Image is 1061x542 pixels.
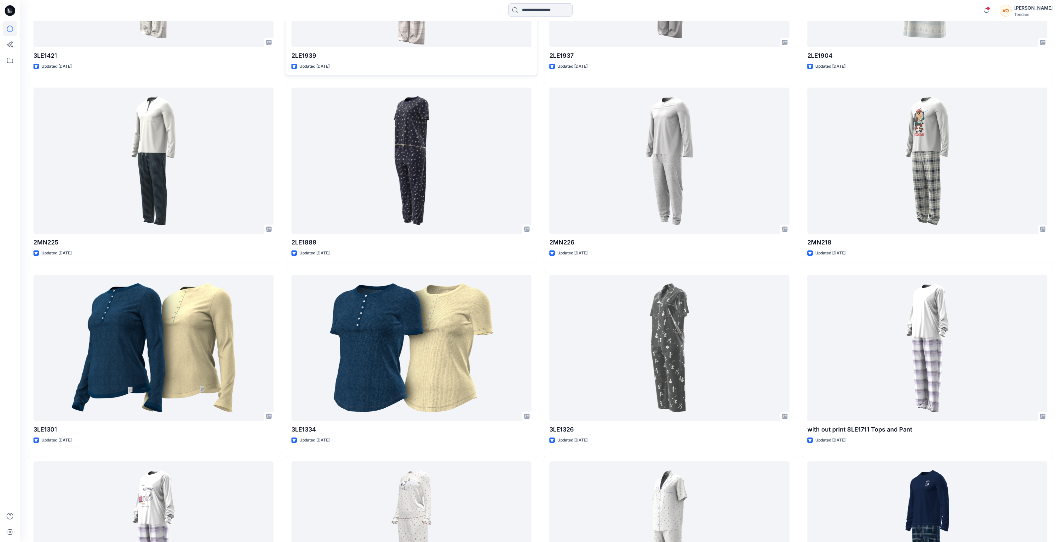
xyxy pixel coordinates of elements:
[815,437,845,444] p: Updated [DATE]
[33,425,274,434] p: 3LE1301
[1014,12,1053,17] div: Tendam
[299,437,330,444] p: Updated [DATE]
[549,275,789,421] a: 3LE1326
[807,425,1047,434] p: with out print 8LE1711 Tops and Pant
[807,238,1047,247] p: 2MN218
[549,51,789,60] p: 2LE1937
[549,425,789,434] p: 3LE1326
[41,63,72,70] p: Updated [DATE]
[291,88,531,234] a: 2LE1889
[33,275,274,421] a: 3LE1301
[291,275,531,421] a: 3LE1334
[33,88,274,234] a: 2MN225
[815,250,845,257] p: Updated [DATE]
[549,88,789,234] a: 2MN226
[1000,5,1012,17] div: VO
[807,275,1047,421] a: with out print 8LE1711 Tops and Pant
[815,63,845,70] p: Updated [DATE]
[291,238,531,247] p: 2LE1889
[1014,4,1053,12] div: [PERSON_NAME]
[807,88,1047,234] a: 2MN218
[557,63,588,70] p: Updated [DATE]
[33,51,274,60] p: 3LE1421
[557,437,588,444] p: Updated [DATE]
[291,425,531,434] p: 3LE1334
[291,51,531,60] p: 2LE1939
[807,51,1047,60] p: 2LE1904
[299,250,330,257] p: Updated [DATE]
[557,250,588,257] p: Updated [DATE]
[549,238,789,247] p: 2MN226
[41,250,72,257] p: Updated [DATE]
[299,63,330,70] p: Updated [DATE]
[41,437,72,444] p: Updated [DATE]
[33,238,274,247] p: 2MN225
